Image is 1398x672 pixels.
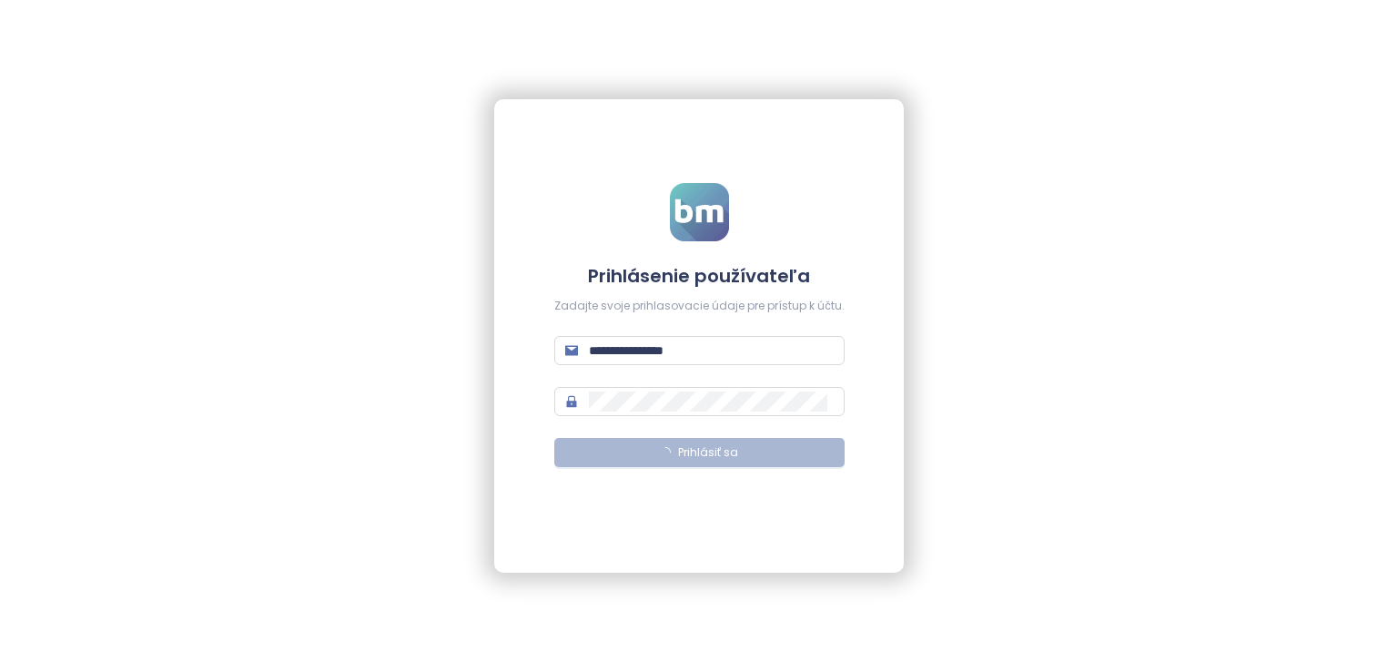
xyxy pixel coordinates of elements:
[554,438,845,467] button: Prihlásiť sa
[670,183,729,241] img: logo
[565,395,578,408] span: lock
[678,444,738,462] span: Prihlásiť sa
[660,447,671,458] span: loading
[554,298,845,315] div: Zadajte svoje prihlasovacie údaje pre prístup k účtu.
[565,344,578,357] span: mail
[554,263,845,289] h4: Prihlásenie používateľa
